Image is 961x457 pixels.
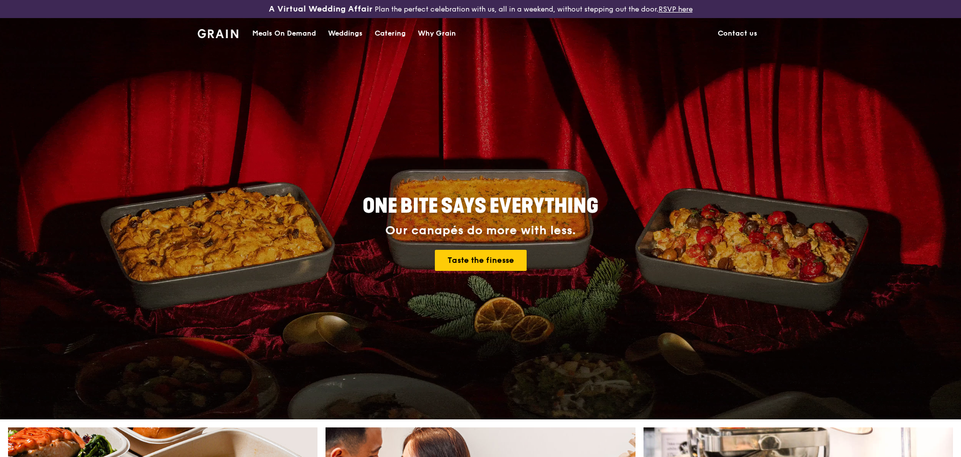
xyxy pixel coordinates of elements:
div: Meals On Demand [252,19,316,49]
span: ONE BITE SAYS EVERYTHING [363,194,598,218]
img: Grain [198,29,238,38]
div: Catering [375,19,406,49]
a: Catering [369,19,412,49]
a: GrainGrain [198,18,238,48]
a: Weddings [322,19,369,49]
a: Why Grain [412,19,462,49]
div: Plan the perfect celebration with us, all in a weekend, without stepping out the door. [192,4,769,14]
h3: A Virtual Wedding Affair [269,4,373,14]
a: Contact us [712,19,763,49]
div: Our canapés do more with less. [300,224,661,238]
div: Why Grain [418,19,456,49]
a: Taste the finesse [435,250,527,271]
a: RSVP here [659,5,693,14]
div: Weddings [328,19,363,49]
